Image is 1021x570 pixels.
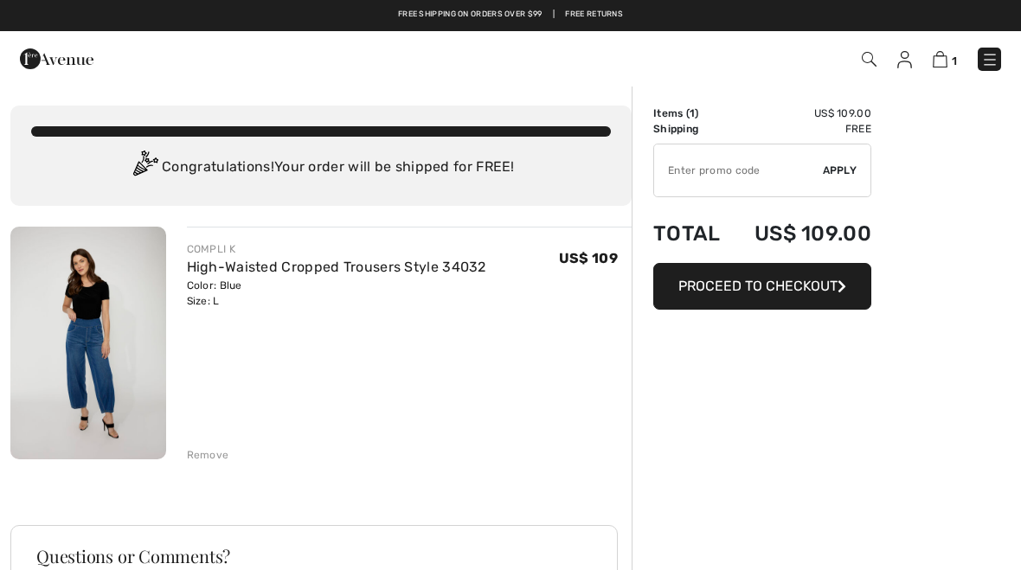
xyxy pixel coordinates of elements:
span: | [553,9,555,21]
a: Free Returns [565,9,623,21]
img: High-Waisted Cropped Trousers Style 34032 [10,227,166,459]
div: COMPLI K [187,241,486,257]
img: My Info [897,51,912,68]
a: 1 [933,48,957,69]
img: Menu [981,51,999,68]
a: 1ère Avenue [20,49,93,66]
div: Color: Blue Size: L [187,278,486,309]
span: Proceed to Checkout [678,278,838,294]
span: US$ 109 [559,250,618,266]
td: Free [733,121,871,137]
td: US$ 109.00 [733,204,871,263]
a: High-Waisted Cropped Trousers Style 34032 [187,259,486,275]
td: Items ( ) [653,106,733,121]
td: US$ 109.00 [733,106,871,121]
span: 1 [952,54,957,67]
button: Proceed to Checkout [653,263,871,310]
img: Congratulation2.svg [127,151,162,185]
h3: Questions or Comments? [36,548,592,565]
td: Total [653,204,733,263]
img: Shopping Bag [933,51,947,67]
a: Free shipping on orders over $99 [398,9,543,21]
span: Apply [823,163,857,178]
td: Shipping [653,121,733,137]
img: 1ère Avenue [20,42,93,76]
div: Congratulations! Your order will be shipped for FREE! [31,151,611,185]
img: Search [862,52,877,67]
div: Remove [187,447,229,463]
span: 1 [690,107,695,119]
input: Promo code [654,144,823,196]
